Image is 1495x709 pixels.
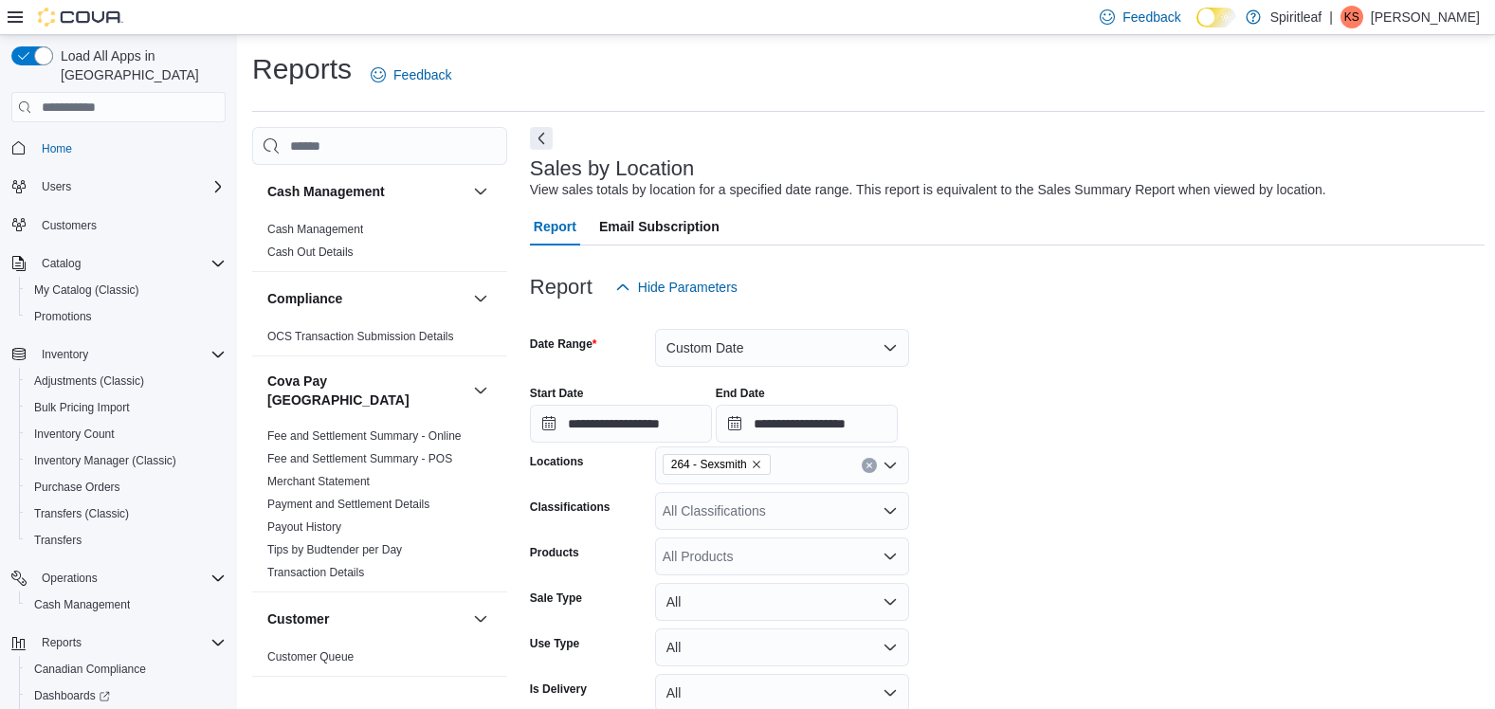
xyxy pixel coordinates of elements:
button: Promotions [19,303,233,330]
span: Inventory Count [34,427,115,442]
p: Spiritleaf [1270,6,1322,28]
input: Press the down key to open a popover containing a calendar. [716,405,898,443]
span: Inventory Manager (Classic) [34,453,176,468]
span: My Catalog (Classic) [27,279,226,301]
a: Promotions [27,305,100,328]
label: Start Date [530,386,584,401]
a: My Catalog (Classic) [27,279,147,301]
label: Locations [530,454,584,469]
button: Remove 264 - Sexsmith from selection in this group [751,459,762,470]
div: Cash Management [252,218,507,271]
a: Transfers (Classic) [27,502,137,525]
span: Home [34,136,226,159]
input: Dark Mode [1196,8,1236,27]
label: Products [530,545,579,560]
span: Cash Management [34,597,130,612]
h3: Compliance [267,289,342,308]
button: Cash Management [469,180,492,203]
button: Reports [34,631,89,654]
span: Fee and Settlement Summary - Online [267,428,462,444]
div: Compliance [252,325,507,355]
span: Payout History [267,519,341,535]
a: Inventory Manager (Classic) [27,449,184,472]
a: Adjustments (Classic) [27,370,152,392]
span: Users [34,175,226,198]
h3: Report [530,276,593,299]
a: Dashboards [27,684,118,707]
span: Adjustments (Classic) [27,370,226,392]
a: OCS Transaction Submission Details [267,330,454,343]
button: My Catalog (Classic) [19,277,233,303]
span: Feedback [1122,8,1180,27]
span: Transfers [27,529,226,552]
div: Kennedy S [1340,6,1363,28]
span: Operations [34,567,226,590]
button: Canadian Compliance [19,656,233,682]
span: Transfers (Classic) [34,506,129,521]
button: Users [4,173,233,200]
div: Cova Pay [GEOGRAPHIC_DATA] [252,425,507,591]
span: Cash Management [27,593,226,616]
a: Customer Queue [267,650,354,664]
button: All [655,628,909,666]
button: Open list of options [883,503,898,518]
span: Dark Mode [1196,27,1197,28]
button: Inventory [4,341,233,368]
label: Is Delivery [530,682,587,697]
button: Operations [4,565,233,591]
button: Compliance [469,287,492,310]
span: Promotions [27,305,226,328]
span: Dashboards [27,684,226,707]
span: Inventory Manager (Classic) [27,449,226,472]
button: Cash Management [19,591,233,618]
label: Classifications [530,500,611,515]
button: Bulk Pricing Import [19,394,233,421]
button: Customers [4,211,233,239]
a: Cash Management [267,223,363,236]
span: Tips by Budtender per Day [267,542,402,557]
button: Custom Date [655,329,909,367]
p: [PERSON_NAME] [1371,6,1480,28]
button: Catalog [34,252,88,275]
span: Catalog [34,252,226,275]
span: Cash Management [267,222,363,237]
button: Hide Parameters [608,268,745,306]
span: KS [1344,6,1359,28]
span: Transfers (Classic) [27,502,226,525]
span: Payment and Settlement Details [267,497,429,512]
button: Catalog [4,250,233,277]
span: Reports [42,635,82,650]
a: Feedback [363,56,459,94]
button: Cova Pay [GEOGRAPHIC_DATA] [267,372,465,409]
button: Compliance [267,289,465,308]
span: Merchant Statement [267,474,370,489]
div: View sales totals by location for a specified date range. This report is equivalent to the Sales ... [530,180,1326,200]
button: Transfers (Classic) [19,500,233,527]
a: Purchase Orders [27,476,128,499]
button: Users [34,175,79,198]
button: Inventory Manager (Classic) [19,447,233,474]
button: Inventory Count [19,421,233,447]
h3: Customer [267,609,329,628]
label: Sale Type [530,591,582,606]
span: Email Subscription [599,208,720,245]
span: Canadian Compliance [34,662,146,677]
a: Inventory Count [27,423,122,445]
span: Operations [42,571,98,586]
span: Promotions [34,309,92,324]
span: Catalog [42,256,81,271]
div: Customer [252,645,507,676]
a: Transfers [27,529,89,552]
span: Purchase Orders [34,480,120,495]
span: Bulk Pricing Import [34,400,130,415]
input: Press the down key to open a popover containing a calendar. [530,405,712,443]
button: Next [530,127,553,150]
span: Inventory [42,347,88,362]
a: Cash Management [27,593,137,616]
a: Cash Out Details [267,245,354,259]
a: Transaction Details [267,566,364,579]
label: Use Type [530,636,579,651]
h1: Reports [252,50,352,88]
span: My Catalog (Classic) [34,282,139,298]
a: Payout History [267,520,341,534]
